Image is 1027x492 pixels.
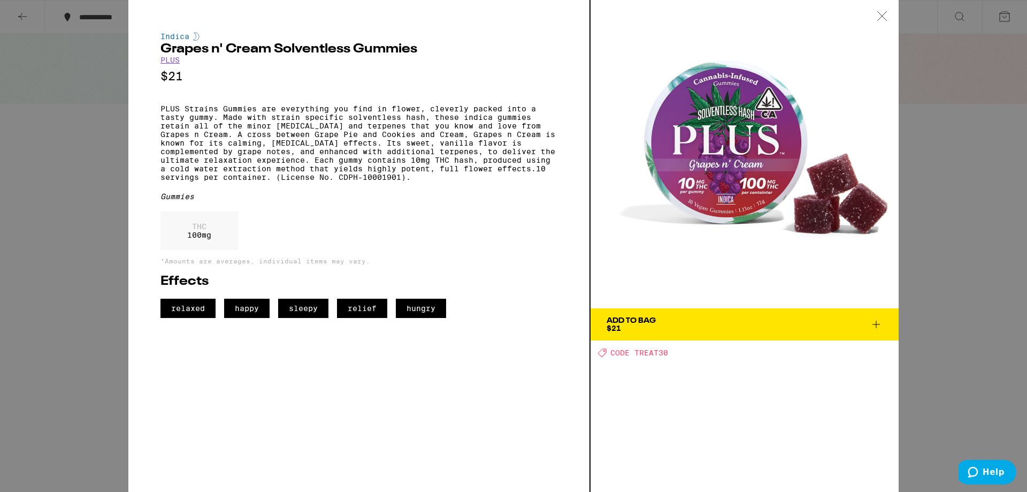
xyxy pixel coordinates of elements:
[160,192,557,201] div: Gummies
[160,70,557,83] p: $21
[610,349,668,357] span: CODE TREAT30
[959,460,1016,487] iframe: Opens a widget where you can find more information
[160,104,557,181] p: PLUS Strains Gummies are everything you find in flower, cleverly packed into a tasty gummy. Made ...
[160,56,180,64] a: PLUS
[187,222,211,231] p: THC
[607,317,656,324] div: Add To Bag
[160,211,238,250] div: 100 mg
[278,299,328,318] span: sleepy
[160,258,557,264] p: *Amounts are averages, individual items may vary.
[193,32,200,41] img: indicaColor.svg
[337,299,387,318] span: relief
[224,299,270,318] span: happy
[591,308,899,340] button: Add To Bag$21
[160,299,216,318] span: relaxed
[160,32,557,41] div: Indica
[396,299,446,318] span: hungry
[160,275,557,288] h2: Effects
[160,43,557,56] h2: Grapes n' Cream Solventless Gummies
[607,324,621,332] span: $21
